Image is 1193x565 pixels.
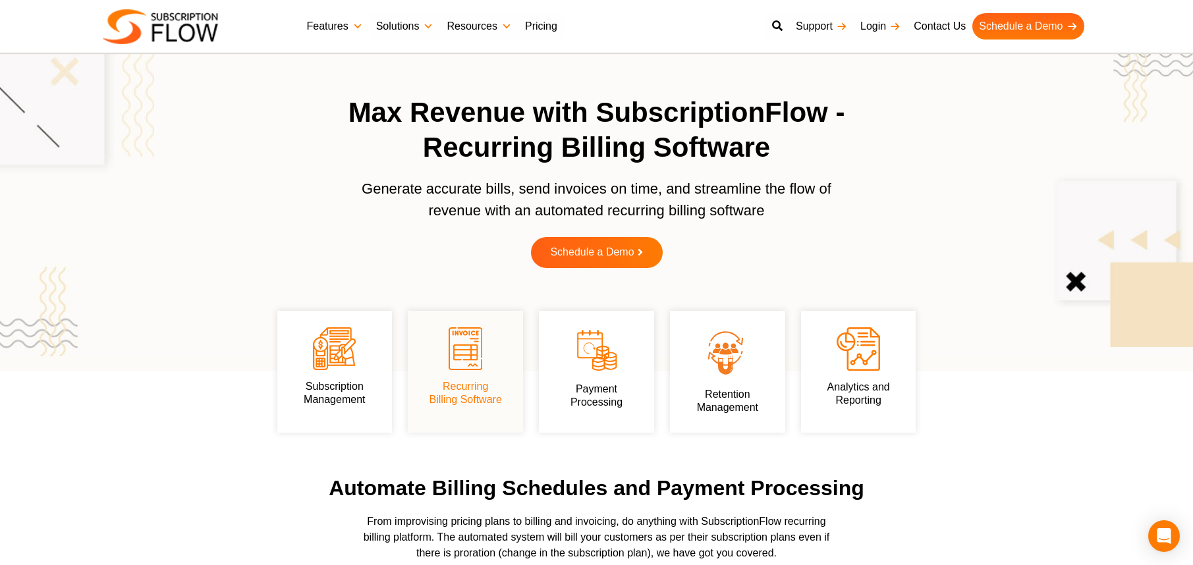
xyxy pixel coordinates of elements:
[353,514,841,561] p: From improvising pricing plans to billing and invoicing, do anything with SubscriptionFlow recurr...
[570,383,623,408] a: PaymentProcessing
[827,381,890,406] a: Analytics andReporting
[313,327,356,370] img: Subscription Management icon
[370,13,441,40] a: Solutions
[304,381,365,405] a: SubscriptionManagement
[1148,520,1180,552] div: Open Intercom Messenger
[575,327,618,373] img: Payment Processing icon
[697,389,758,413] a: Retention Management
[356,178,837,221] p: Generate accurate bills, send invoices on time, and streamline the flow of revenue with an automa...
[972,13,1084,40] a: Schedule a Demo
[518,13,564,40] a: Pricing
[789,13,854,40] a: Support
[449,327,482,370] img: Recurring Billing Software icon
[854,13,907,40] a: Login
[531,237,663,268] a: Schedule a Demo
[307,476,887,500] h2: Automate Billing Schedules and Payment Processing
[323,95,870,165] h1: Max Revenue with SubscriptionFlow - Recurring Billing Software
[550,247,634,258] span: Schedule a Demo
[907,13,972,40] a: Contact Us
[430,381,502,405] a: Recurring Billing Software
[837,327,880,371] img: Analytics and Reporting icon
[300,13,370,40] a: Features
[103,9,218,44] img: Subscriptionflow
[440,13,518,40] a: Resources
[690,327,765,377] img: Retention Management icon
